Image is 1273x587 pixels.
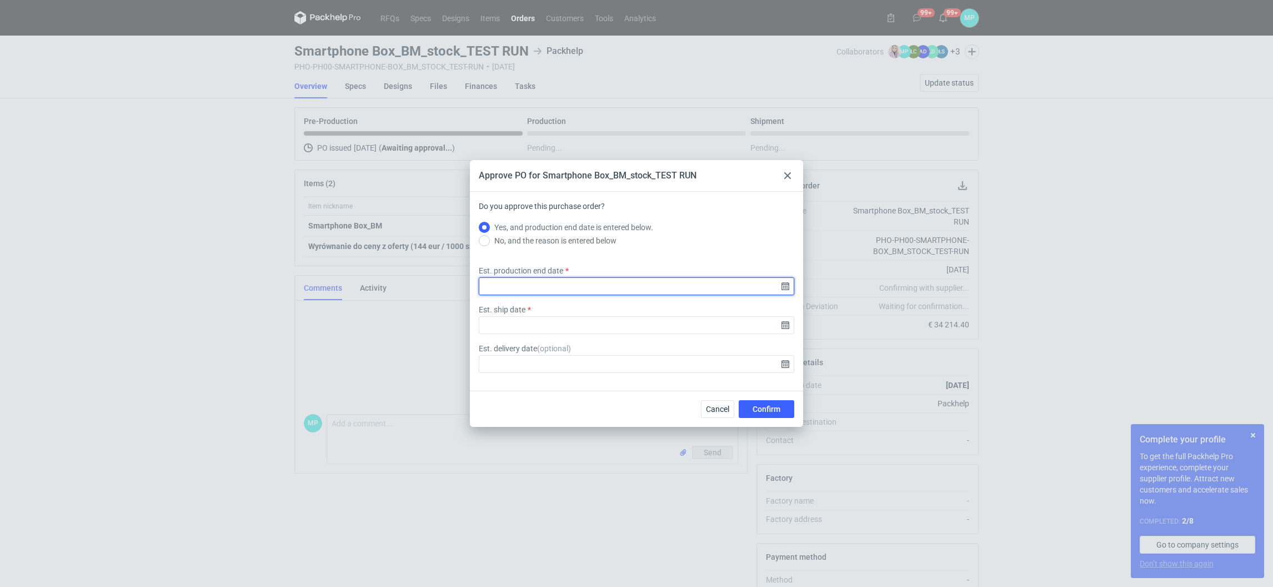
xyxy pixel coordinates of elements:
button: Cancel [701,400,734,418]
label: Est. production end date [479,265,563,276]
div: Approve PO for Smartphone Box_BM_stock_TEST RUN [479,170,696,182]
span: Confirm [753,405,780,413]
span: ( optional ) [537,344,571,353]
button: Confirm [739,400,794,418]
label: Est. delivery date [479,343,571,354]
label: Do you approve this purchase order? [479,201,605,221]
label: Est. ship date [479,304,525,315]
span: Cancel [706,405,729,413]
